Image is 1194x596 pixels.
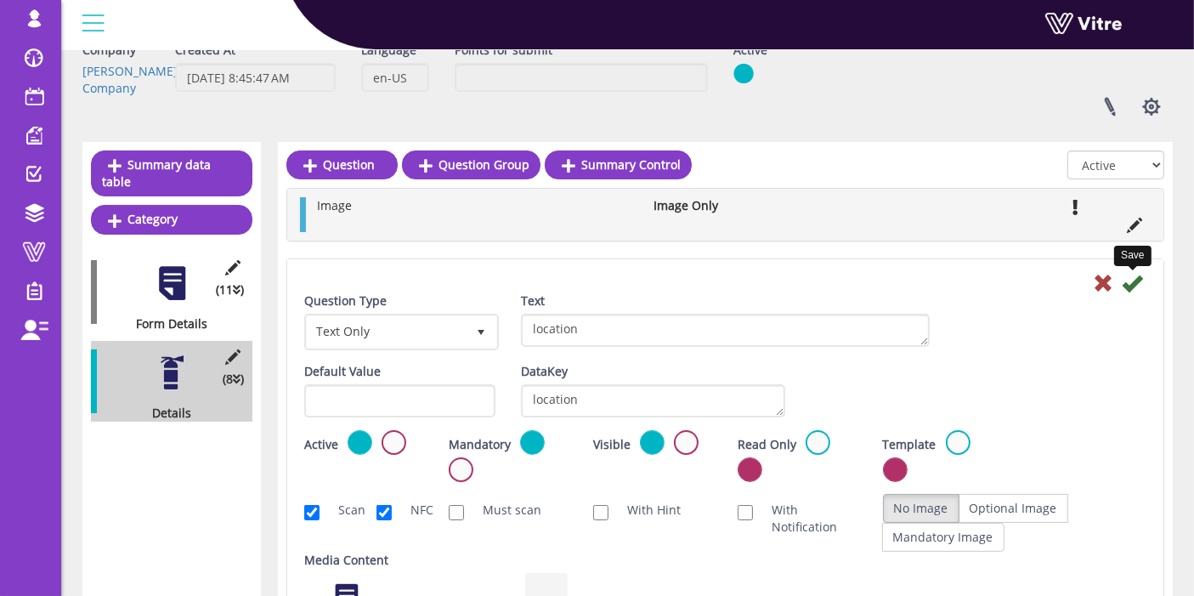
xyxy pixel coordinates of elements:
[361,42,416,59] label: Language
[738,436,796,453] label: Read Only
[455,42,552,59] label: Points for submit
[449,436,511,453] label: Mandatory
[286,150,398,179] a: Question
[645,197,772,214] li: Image Only
[317,197,352,213] span: Image
[738,505,753,520] input: With Notification
[91,405,240,422] div: Details
[82,42,136,59] label: Company
[883,494,959,523] label: No Image
[610,502,681,519] label: With Hint
[466,316,496,347] span: select
[304,292,387,309] label: Question Type
[393,502,423,519] label: NFC
[175,42,235,59] label: Created At
[593,505,608,520] input: With Hint
[223,371,244,388] span: (8 )
[304,552,388,569] label: Media Content
[593,436,631,453] label: Visible
[321,502,351,519] label: Scan
[755,502,857,536] label: With Notification
[882,523,1004,552] label: Mandatory Image
[466,502,541,519] label: Must scan
[304,505,320,520] input: Scan
[733,42,767,59] label: Active
[402,150,540,179] a: Question Group
[91,205,252,234] a: Category
[545,150,692,179] a: Summary Control
[521,363,568,380] label: DataKey
[304,363,381,380] label: Default Value
[521,314,930,347] textarea: location
[91,150,252,196] a: Summary data table
[1114,246,1151,265] div: Save
[91,315,240,332] div: Form Details
[216,281,244,298] span: (11 )
[307,316,466,347] span: Text Only
[521,292,545,309] label: Text
[82,63,186,96] a: [PERSON_NAME]'s Company
[304,436,338,453] label: Active
[733,63,754,84] img: yes
[449,505,464,520] input: Must scan
[883,436,937,453] label: Template
[376,505,392,520] input: NFC
[959,494,1068,523] label: Optional Image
